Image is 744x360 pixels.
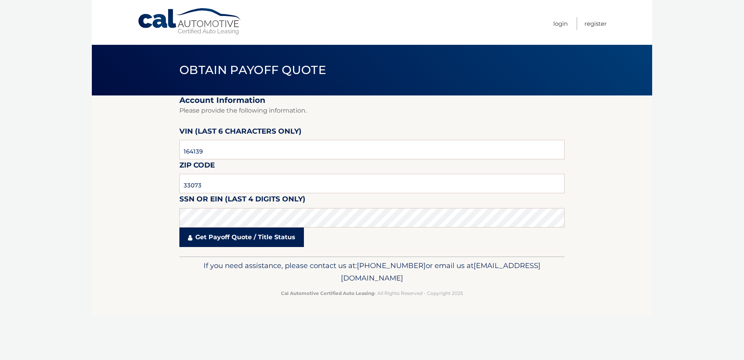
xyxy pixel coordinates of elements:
p: - All Rights Reserved - Copyright 2025 [184,289,560,297]
a: Login [553,17,568,30]
label: VIN (last 6 characters only) [179,125,302,140]
a: Get Payoff Quote / Title Status [179,228,304,247]
span: Obtain Payoff Quote [179,63,326,77]
a: Cal Automotive [137,8,242,35]
a: Register [584,17,607,30]
p: Please provide the following information. [179,105,565,116]
h2: Account Information [179,95,565,105]
span: [PHONE_NUMBER] [357,261,426,270]
label: SSN or EIN (last 4 digits only) [179,193,305,208]
label: Zip Code [179,159,215,174]
strong: Cal Automotive Certified Auto Leasing [281,290,374,296]
p: If you need assistance, please contact us at: or email us at [184,259,560,284]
